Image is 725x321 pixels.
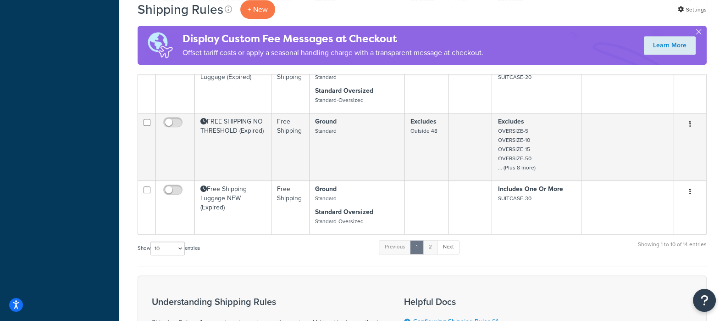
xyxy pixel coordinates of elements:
td: Free Shipping Luggage NEW (Expired) [195,180,271,234]
h3: Understanding Shipping Rules [152,297,381,307]
p: Offset tariff costs or apply a seasonal handling charge with a transparent message at checkout. [183,46,483,59]
strong: Ground [315,117,337,126]
small: SUITCASE-20 [498,73,531,81]
button: Open Resource Center [693,289,716,312]
small: Standard-Oversized [315,96,364,104]
img: duties-banner-06bc72dcb5fe05cb3f9472aba00be2ae8eb53ab6f0d8bb03d382ba314ac3c341.png [138,26,183,65]
h3: Helpful Docs [404,297,554,307]
h4: Display Custom Fee Messages at Checkout [183,31,483,46]
strong: Standard Oversized [315,207,373,217]
a: 1 [410,240,424,254]
small: Standard-Oversized [315,217,364,225]
a: Settings [678,3,707,16]
small: Standard [315,194,337,203]
a: Previous [379,240,411,254]
strong: Excludes [410,117,437,126]
strong: Ground [315,184,337,194]
div: Showing 1 to 10 of 14 entries [638,239,707,259]
h1: Shipping Rules [138,0,223,18]
select: Showentries [150,242,185,255]
small: Standard [315,127,337,135]
small: SUITCASE-30 [498,194,531,203]
td: Free Shipping [271,59,310,113]
label: Show entries [138,242,200,255]
small: Outside 48 [410,127,437,135]
a: Learn More [644,36,696,55]
small: OVERSIZE-5 OVERSIZE-10 OVERSIZE-15 OVERSIZE-50 ... (Plus 8 more) [498,127,535,172]
strong: Standard Oversized [315,86,373,96]
td: Free Shipping [271,180,310,234]
td: Free Shipping [271,113,310,180]
strong: Excludes [498,117,524,126]
strong: Includes One Or More [498,184,563,194]
td: Free Shipping Luggage (Expired) [195,59,271,113]
a: Next [437,240,459,254]
a: 2 [423,240,438,254]
td: FREE SHIPPING NO THRESHOLD (Expired) [195,113,271,180]
small: Standard [315,73,337,81]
